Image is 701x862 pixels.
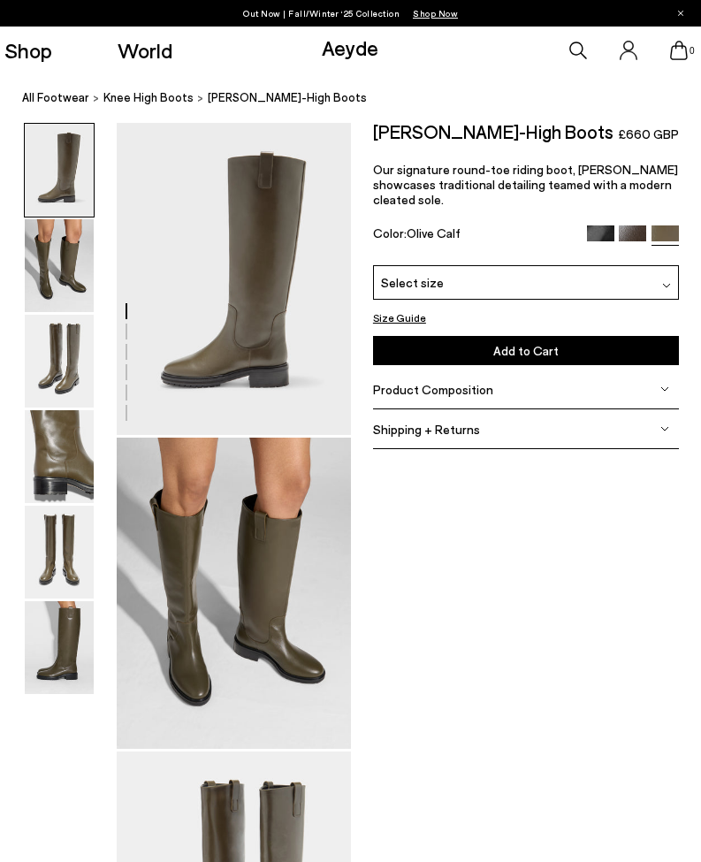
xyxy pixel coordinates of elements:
[22,74,701,123] nav: breadcrumb
[25,124,94,217] img: Henry Knee-High Boots - Image 1
[25,506,94,599] img: Henry Knee-High Boots - Image 5
[660,424,669,433] img: svg%3E
[670,41,688,60] a: 0
[25,601,94,694] img: Henry Knee-High Boots - Image 6
[322,34,378,60] a: Aeyde
[413,8,458,19] span: Navigate to /collections/new-in
[407,225,461,240] span: Olive Calf
[25,315,94,408] img: Henry Knee-High Boots - Image 3
[22,88,89,107] a: All Footwear
[25,410,94,503] img: Henry Knee-High Boots - Image 4
[25,219,94,312] img: Henry Knee-High Boots - Image 2
[373,123,613,141] h2: [PERSON_NAME]-High Boots
[493,343,559,358] span: Add to Cart
[373,382,493,397] span: Product Composition
[373,225,578,246] div: Color:
[618,126,679,143] span: £660 GBP
[373,422,480,437] span: Shipping + Returns
[118,40,172,61] a: World
[243,4,458,22] p: Out Now | Fall/Winter ‘25 Collection
[4,40,52,61] a: Shop
[660,385,669,393] img: svg%3E
[373,336,679,365] button: Add to Cart
[373,162,679,207] p: Our signature round-toe riding boot, [PERSON_NAME] showcases traditional detailing teamed with a ...
[381,273,444,292] span: Select size
[688,46,697,56] span: 0
[662,281,671,290] img: svg%3E
[103,90,194,104] span: knee high boots
[373,309,426,326] button: Size Guide
[208,88,367,107] span: [PERSON_NAME]-High Boots
[103,88,194,107] a: knee high boots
